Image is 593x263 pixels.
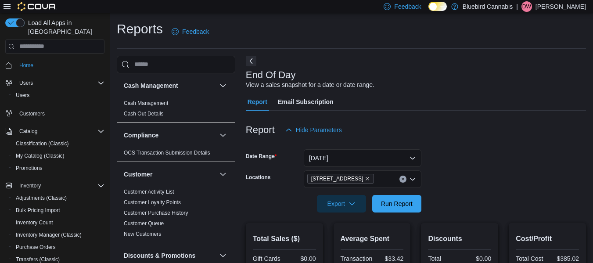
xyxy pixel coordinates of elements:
h2: Cost/Profit [516,234,579,244]
span: Promotions [16,165,43,172]
span: Cash Out Details [124,110,164,117]
span: Catalog [16,126,104,137]
h3: Customer [124,170,152,179]
button: Purchase Orders [9,241,108,253]
span: [STREET_ADDRESS] [311,174,363,183]
span: Adjustments (Classic) [12,193,104,203]
a: Customer Activity List [124,189,174,195]
h1: Reports [117,20,163,38]
span: Home [16,60,104,71]
button: Users [9,89,108,101]
span: Inventory Manager (Classic) [16,231,82,238]
span: My Catalog (Classic) [16,152,65,159]
span: Inventory [19,182,41,189]
span: Load All Apps in [GEOGRAPHIC_DATA] [25,18,104,36]
span: Adjustments (Classic) [16,195,67,202]
h2: Total Sales ($) [253,234,316,244]
a: My Catalog (Classic) [12,151,68,161]
p: [PERSON_NAME] [535,1,586,12]
h3: End Of Day [246,70,296,80]
span: Feedback [394,2,421,11]
a: Cash Management [124,100,168,106]
a: Adjustments (Classic) [12,193,70,203]
span: Customer Queue [124,220,164,227]
span: Feedback [182,27,209,36]
button: Home [2,59,108,72]
span: Home [19,62,33,69]
span: Classification (Classic) [12,138,104,149]
span: Inventory Count [16,219,53,226]
span: Cash Management [124,100,168,107]
span: Customers [19,110,45,117]
button: Inventory [16,180,44,191]
a: Customer Loyalty Points [124,199,181,205]
button: Next [246,56,256,66]
div: Compliance [117,148,235,162]
span: Inventory [16,180,104,191]
span: Bulk Pricing Import [12,205,104,216]
p: | [516,1,518,12]
span: Users [16,92,29,99]
button: Classification (Classic) [9,137,108,150]
span: Users [16,78,104,88]
span: Run Report [381,199,413,208]
h3: Discounts & Promotions [124,251,195,260]
button: Compliance [218,130,228,141]
button: [DATE] [304,149,421,167]
span: Inventory Count [12,217,104,228]
button: Open list of options [409,176,416,183]
span: Purchase Orders [12,242,104,252]
div: $0.00 [461,255,491,262]
a: OCS Transaction Submission Details [124,150,210,156]
span: Customer Activity List [124,188,174,195]
button: Inventory Count [9,216,108,229]
a: Classification (Classic) [12,138,72,149]
span: Classification (Classic) [16,140,69,147]
a: Inventory Manager (Classic) [12,230,85,240]
button: Inventory [2,180,108,192]
a: Home [16,60,37,71]
button: Remove 203 1/2 Queen Street from selection in this group [365,176,370,181]
button: Compliance [124,131,216,140]
div: $33.42 [376,255,403,262]
a: Users [12,90,33,101]
button: My Catalog (Classic) [9,150,108,162]
a: Inventory Count [12,217,57,228]
span: Purchase Orders [16,244,56,251]
h3: Cash Management [124,81,178,90]
span: Hide Parameters [296,126,342,134]
span: Users [12,90,104,101]
a: Customer Purchase History [124,210,188,216]
button: Customers [2,107,108,119]
h3: Compliance [124,131,158,140]
span: Bulk Pricing Import [16,207,60,214]
div: Dustin watts [521,1,532,12]
a: Bulk Pricing Import [12,205,64,216]
input: Dark Mode [428,2,447,11]
div: $0.00 [286,255,316,262]
button: Cash Management [218,80,228,91]
button: Run Report [372,195,421,213]
a: New Customers [124,231,161,237]
span: OCS Transaction Submission Details [124,149,210,156]
span: Inventory Manager (Classic) [12,230,104,240]
a: Promotions [12,163,46,173]
a: Customer Queue [124,220,164,227]
a: Customers [16,108,48,119]
span: 203 1/2 Queen Street [307,174,374,184]
a: Feedback [168,23,212,40]
button: Hide Parameters [282,121,345,139]
button: Clear input [399,176,406,183]
div: View a sales snapshot for a date or date range. [246,80,374,90]
button: Adjustments (Classic) [9,192,108,204]
button: Discounts & Promotions [218,250,228,261]
div: Gift Cards [253,255,283,262]
img: Cova [18,2,57,11]
button: Inventory Manager (Classic) [9,229,108,241]
span: Customers [16,108,104,119]
span: Report [248,93,267,111]
span: New Customers [124,231,161,238]
button: Cash Management [124,81,216,90]
span: Customer Purchase History [124,209,188,216]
